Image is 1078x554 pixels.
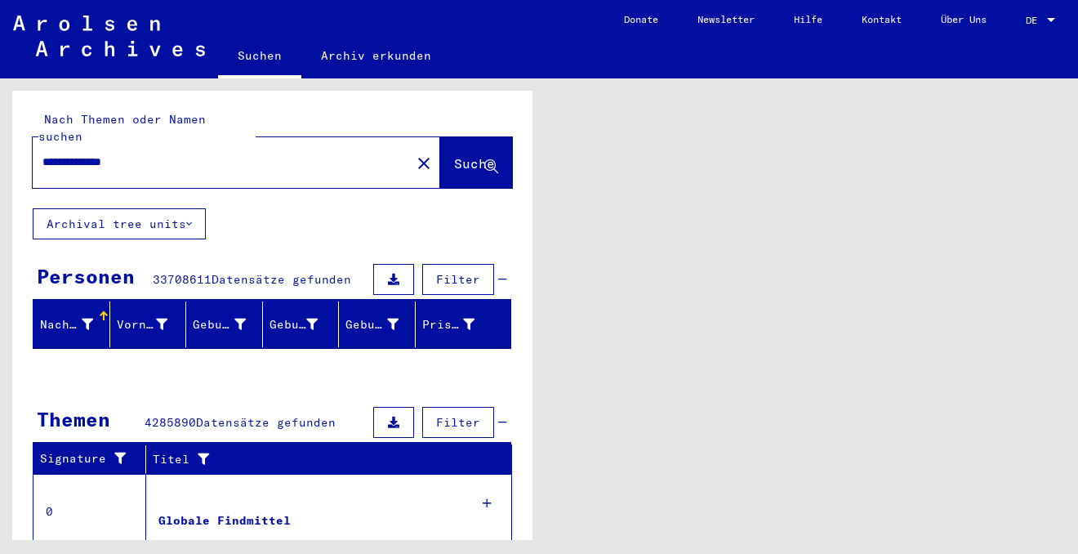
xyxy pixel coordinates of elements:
button: Archival tree units [33,208,206,239]
button: Clear [408,146,440,179]
mat-header-cell: Geburtsname [186,302,263,347]
button: Filter [422,407,494,438]
div: Signature [40,450,133,467]
div: Geburtsname [193,311,266,337]
div: Personen [37,261,135,291]
div: Prisoner # [422,316,475,333]
div: Nachname [40,311,114,337]
span: Datensätze gefunden [196,415,336,430]
div: Signature [40,446,149,472]
div: Vorname [117,316,167,333]
span: Suche [454,155,495,172]
mat-label: Nach Themen oder Namen suchen [38,112,206,144]
mat-header-cell: Geburt‏ [263,302,340,347]
div: Geburt‏ [269,311,339,337]
div: Vorname [117,311,188,337]
div: Titel [153,446,496,472]
div: Globale Findmittel [158,512,291,529]
span: Filter [436,272,480,287]
button: Suche [440,137,512,188]
div: Titel [153,451,479,468]
a: Suchen [218,36,301,78]
div: Geburtsdatum [345,316,399,333]
div: Geburtsname [193,316,246,333]
mat-header-cell: Nachname [33,302,110,347]
mat-header-cell: Geburtsdatum [339,302,416,347]
mat-icon: close [414,154,434,173]
div: Geburt‏ [269,316,318,333]
span: Datensätze gefunden [212,272,351,287]
div: Prisoner # [422,311,496,337]
span: 33708611 [153,272,212,287]
td: 0 [33,474,146,549]
span: 4285890 [145,415,196,430]
mat-header-cell: Prisoner # [416,302,511,347]
a: Archiv erkunden [301,36,451,75]
span: DE [1026,15,1044,26]
span: Filter [436,415,480,430]
button: Filter [422,264,494,295]
div: Nachname [40,316,93,333]
img: Arolsen_neg.svg [13,16,205,56]
mat-header-cell: Vorname [110,302,187,347]
div: Geburtsdatum [345,311,419,337]
div: Themen [37,404,110,434]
